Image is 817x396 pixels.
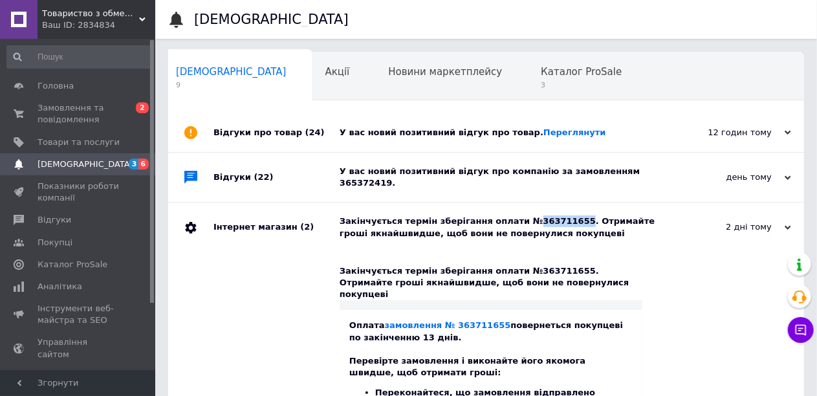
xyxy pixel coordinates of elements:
[176,80,287,90] span: 9
[662,127,791,138] div: 12 годин тому
[38,214,71,226] span: Відгуки
[254,172,274,182] span: (22)
[213,203,340,252] div: Інтернет магазин
[325,66,350,78] span: Акції
[340,127,662,138] div: У вас новий позитивний відгук про товар.
[38,259,107,270] span: Каталог ProSale
[340,265,642,301] div: Закінчується термін зберігання оплати №363711655. Отримайте гроші якнайшвидше, щоб вони не поверн...
[300,222,314,232] span: (2)
[543,127,606,137] a: Переглянути
[541,80,622,90] span: 3
[42,19,155,31] div: Ваш ID: 2834834
[788,317,814,343] button: Чат з покупцем
[38,303,120,326] span: Інструменти веб-майстра та SEO
[662,221,791,233] div: 2 дні тому
[305,127,325,137] span: (24)
[213,113,340,152] div: Відгуки про товар
[42,8,139,19] span: Товариство з обмеженою відповідальністю "МТВ - ФАРМ"
[138,159,149,170] span: 6
[129,159,139,170] span: 3
[136,102,149,113] span: 2
[38,281,82,292] span: Аналітика
[388,66,502,78] span: Новини маркетплейсу
[213,153,340,202] div: Відгуки
[194,12,349,27] h1: [DEMOGRAPHIC_DATA]
[340,215,662,239] div: Закінчується термін зберігання оплати №363711655. Отримайте гроші якнайшвидше, щоб вони не поверн...
[38,181,120,204] span: Показники роботи компанії
[662,171,791,183] div: день тому
[38,102,120,126] span: Замовлення та повідомлення
[38,80,74,92] span: Головна
[6,45,153,69] input: Пошук
[176,66,287,78] span: [DEMOGRAPHIC_DATA]
[385,320,511,330] a: замовлення № 363711655
[38,237,72,248] span: Покупці
[38,137,120,148] span: Товари та послуги
[340,166,662,189] div: У вас новий позитивний відгук про компанію за замовленням 365372419.
[38,159,133,170] span: [DEMOGRAPHIC_DATA]
[38,336,120,360] span: Управління сайтом
[541,66,622,78] span: Каталог ProSale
